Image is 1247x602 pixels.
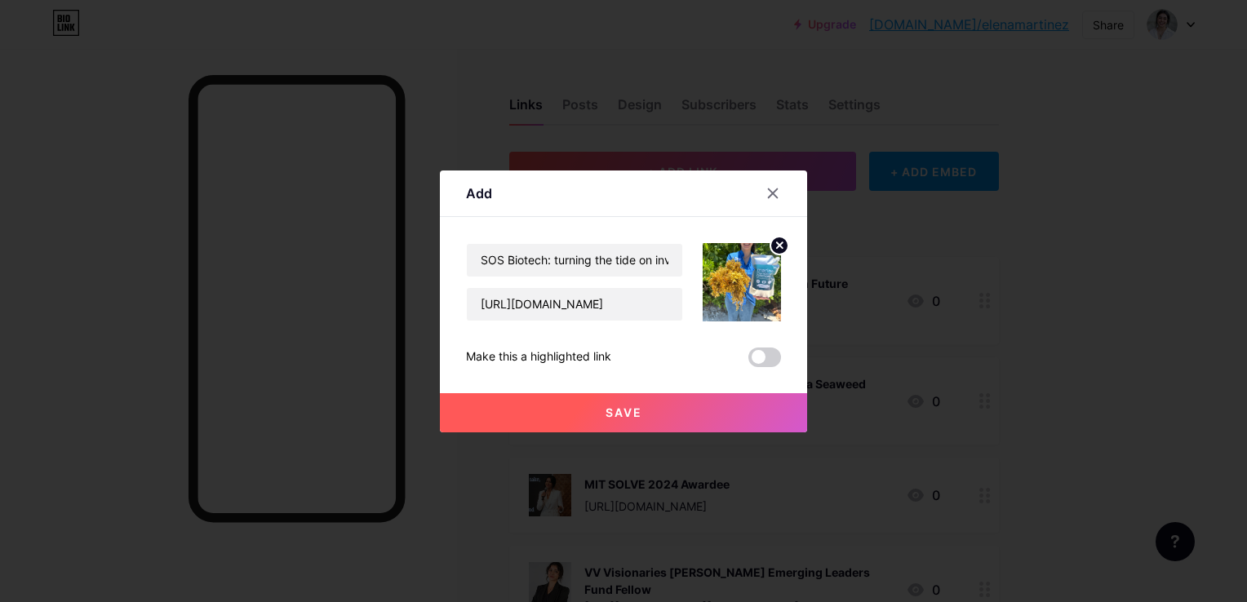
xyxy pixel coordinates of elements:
button: Save [440,393,807,432]
input: Title [467,244,682,277]
div: Add [466,184,492,203]
img: link_thumbnail [703,243,781,321]
input: URL [467,288,682,321]
div: Make this a highlighted link [466,347,611,367]
span: Save [606,405,642,419]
